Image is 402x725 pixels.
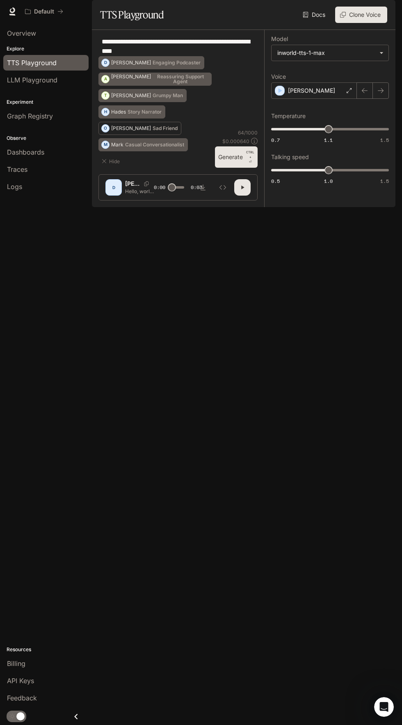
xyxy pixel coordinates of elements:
button: Hide [98,155,125,168]
p: Hades [111,109,126,114]
p: [PERSON_NAME] [111,60,151,65]
p: [PERSON_NAME] [111,74,151,79]
span: 0.7 [271,137,280,144]
button: T[PERSON_NAME]Grumpy Man [98,89,187,102]
a: Docs [301,7,329,23]
div: T [102,89,109,102]
button: D[PERSON_NAME]Engaging Podcaster [98,56,204,69]
p: Model [271,36,288,42]
div: D [107,181,120,194]
div: M [102,138,109,151]
div: H [102,105,109,119]
div: O [102,122,109,135]
button: GenerateCTRL +⏎ [215,146,258,168]
span: 1.5 [380,137,389,144]
p: Talking speed [271,154,309,160]
p: [PERSON_NAME] [125,180,141,188]
button: A[PERSON_NAME]Reassuring Support Agent [98,73,212,86]
p: [PERSON_NAME] [111,93,151,98]
div: D [102,56,109,69]
p: [PERSON_NAME] [111,126,151,131]
div: inworld-tts-1-max [277,49,375,57]
span: 1.5 [380,178,389,185]
span: 1.0 [324,178,333,185]
span: 0:03 [191,183,202,192]
p: Sad Friend [153,126,178,131]
p: [PERSON_NAME] [288,87,335,95]
p: Casual Conversationalist [125,142,184,147]
span: 0:00 [154,183,165,192]
p: Voice [271,74,286,80]
div: inworld-tts-1-max [272,45,388,61]
p: Temperature [271,113,306,119]
span: 0.5 [271,178,280,185]
iframe: Intercom live chat [374,697,394,717]
button: Clone Voice [335,7,387,23]
p: ⏎ [246,150,254,164]
div: A [102,73,109,86]
p: Story Narrator [128,109,162,114]
p: CTRL + [246,150,254,160]
p: Reassuring Support Agent [153,74,208,84]
span: 1.1 [324,137,333,144]
button: Inspect [215,179,231,196]
p: Default [34,8,54,15]
p: Grumpy Man [153,93,183,98]
button: All workspaces [21,3,67,20]
button: Download audio [195,179,211,196]
button: Copy Voice ID [141,181,152,186]
button: MMarkCasual Conversationalist [98,138,188,151]
button: HHadesStory Narrator [98,105,165,119]
p: Hello, world! What a wonderful day to be a text-to-speech model! [125,188,154,195]
p: Mark [111,142,123,147]
button: O[PERSON_NAME]Sad Friend [98,122,181,135]
p: Engaging Podcaster [153,60,201,65]
h1: TTS Playground [100,7,164,23]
